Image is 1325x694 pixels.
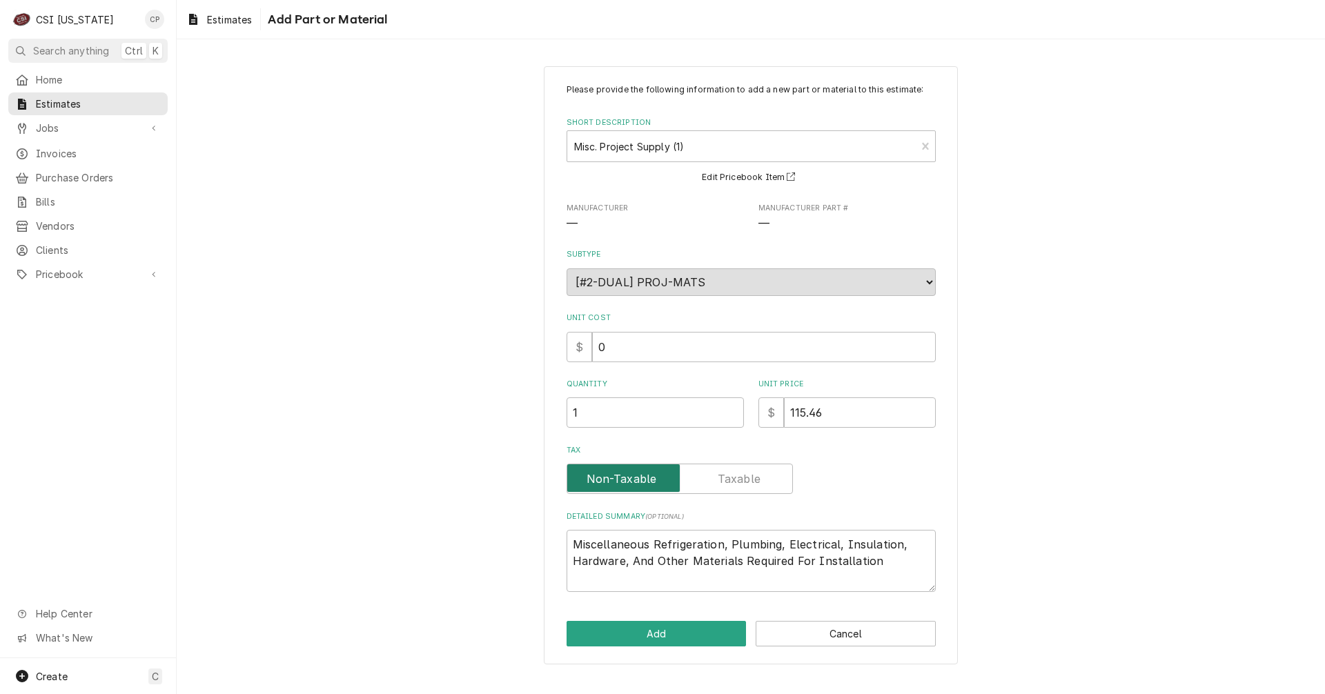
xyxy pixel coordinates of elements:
a: Go to Help Center [8,602,168,625]
button: Edit Pricebook Item [700,169,802,186]
span: ( optional ) [645,513,684,520]
textarea: Miscellaneous Refrigeration, Plumbing, Electrical, Insulation, Hardware, And Other Materials Requ... [567,530,936,592]
div: Detailed Summary [567,511,936,592]
label: Detailed Summary [567,511,936,522]
div: CSI Kentucky's Avatar [12,10,32,29]
label: Quantity [567,379,744,390]
div: Button Group [567,621,936,646]
span: Bills [36,195,161,209]
div: Short Description [567,117,936,186]
span: K [153,43,159,58]
span: Estimates [36,97,161,111]
a: Go to What's New [8,626,168,649]
label: Subtype [567,249,936,260]
div: Unit Cost [567,313,936,361]
div: Subtype [567,249,936,295]
span: — [758,217,769,230]
span: Vendors [36,219,161,233]
div: [object Object] [758,379,936,428]
div: Line Item Create/Update Form [567,83,936,592]
span: — [567,217,578,230]
button: Search anythingCtrlK [8,39,168,63]
span: Manufacturer [567,216,744,232]
div: CSI [US_STATE] [36,12,114,27]
span: Add Part or Material [264,10,387,29]
div: Craig Pierce's Avatar [145,10,164,29]
a: Bills [8,190,168,213]
p: Please provide the following information to add a new part or material to this estimate: [567,83,936,96]
div: Tax [567,445,936,494]
div: $ [758,397,784,428]
div: C [12,10,32,29]
span: Manufacturer Part # [758,216,936,232]
span: C [152,669,159,684]
span: Manufacturer [567,203,744,214]
span: Create [36,671,68,682]
a: Purchase Orders [8,166,168,189]
div: CP [145,10,164,29]
a: Invoices [8,142,168,165]
a: Go to Jobs [8,117,168,139]
span: Clients [36,243,161,257]
a: Estimates [8,92,168,115]
a: Estimates [181,8,257,31]
div: Button Group Row [567,621,936,646]
a: Vendors [8,215,168,237]
span: Search anything [33,43,109,58]
label: Unit Price [758,379,936,390]
div: Manufacturer [567,203,744,232]
span: Invoices [36,146,161,161]
span: Jobs [36,121,140,135]
a: Clients [8,239,168,261]
a: Home [8,68,168,91]
div: Manufacturer Part # [758,203,936,232]
button: Cancel [756,621,936,646]
label: Short Description [567,117,936,128]
div: $ [567,332,592,362]
label: Tax [567,445,936,456]
span: Estimates [207,12,252,27]
span: Purchase Orders [36,170,161,185]
span: Help Center [36,606,159,621]
button: Add [567,621,747,646]
span: Ctrl [125,43,143,58]
span: Manufacturer Part # [758,203,936,214]
div: Line Item Create/Update [544,66,958,664]
div: [object Object] [567,379,744,428]
a: Go to Pricebook [8,263,168,286]
span: Home [36,72,161,87]
span: Pricebook [36,267,140,281]
label: Unit Cost [567,313,936,324]
span: What's New [36,631,159,645]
